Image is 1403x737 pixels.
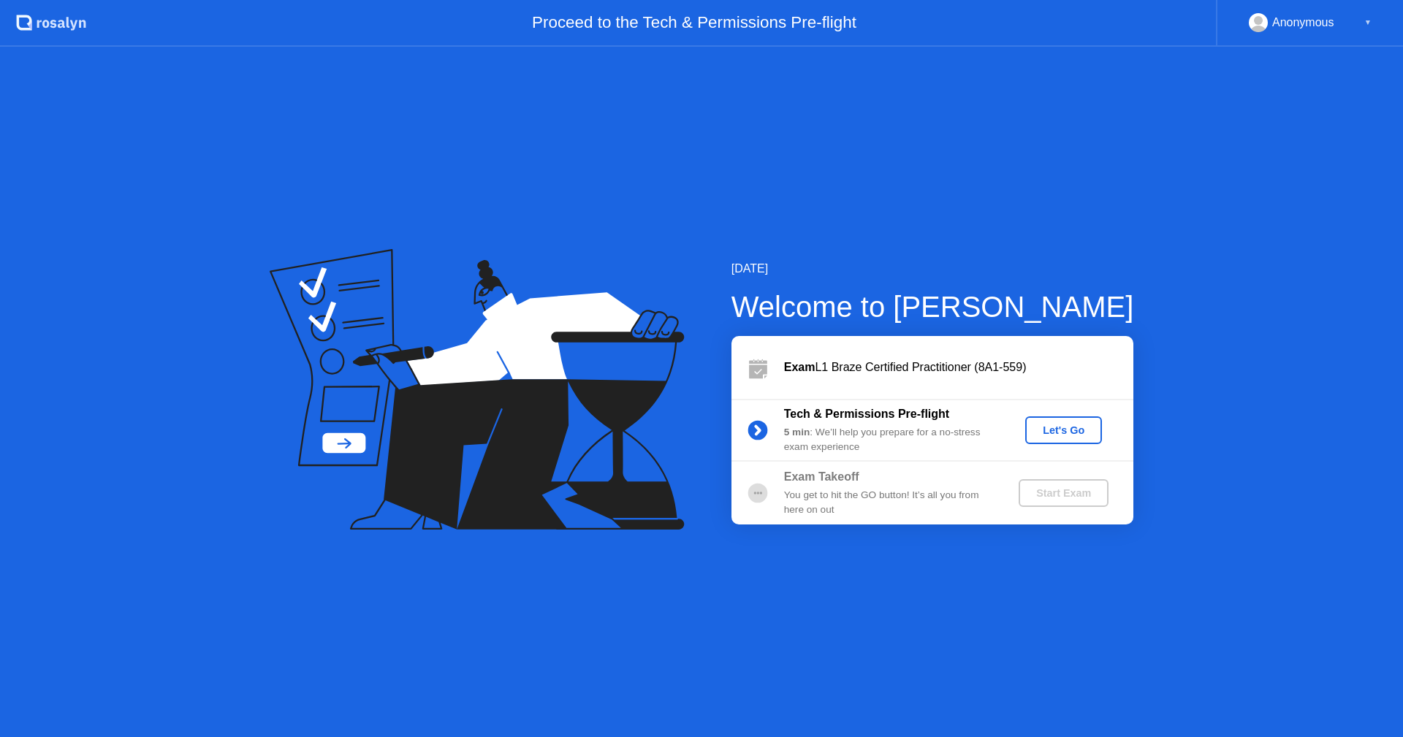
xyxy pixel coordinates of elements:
div: Anonymous [1272,13,1334,32]
div: You get to hit the GO button! It’s all you from here on out [784,488,995,518]
div: [DATE] [731,260,1134,278]
div: Welcome to [PERSON_NAME] [731,285,1134,329]
b: Exam [784,361,815,373]
div: ▼ [1364,13,1372,32]
button: Start Exam [1019,479,1109,507]
button: Let's Go [1025,416,1102,444]
div: Start Exam [1024,487,1103,499]
div: : We’ll help you prepare for a no-stress exam experience [784,425,995,455]
b: 5 min [784,427,810,438]
div: Let's Go [1031,424,1096,436]
b: Tech & Permissions Pre-flight [784,408,949,420]
b: Exam Takeoff [784,470,859,483]
div: L1 Braze Certified Practitioner (8A1-559) [784,359,1133,376]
